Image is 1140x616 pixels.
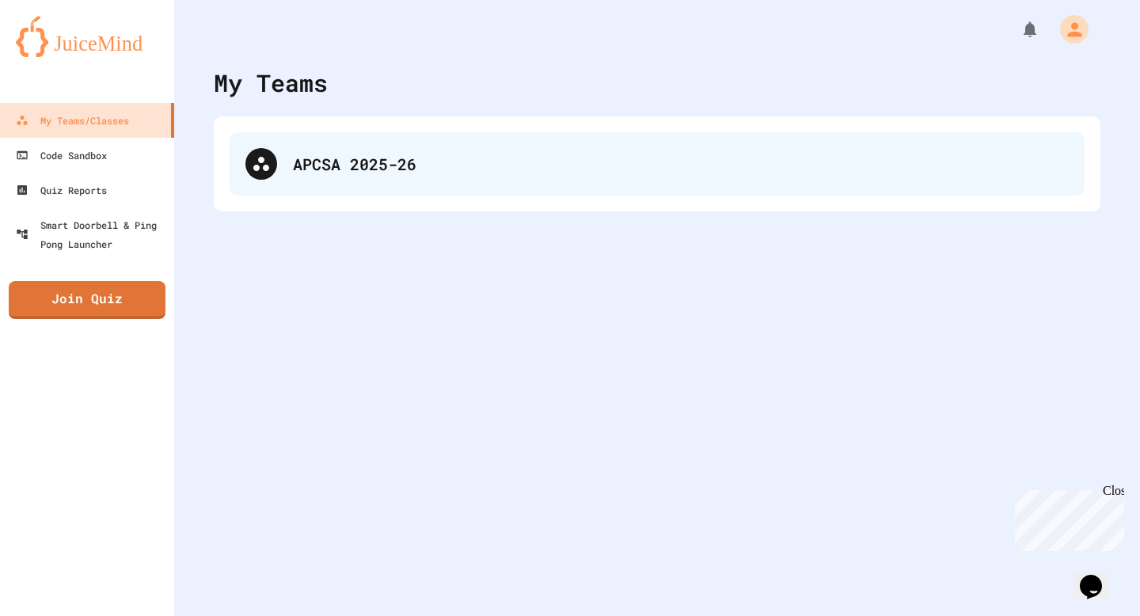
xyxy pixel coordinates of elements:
div: Smart Doorbell & Ping Pong Launcher [16,215,168,253]
div: Chat with us now!Close [6,6,109,101]
iframe: chat widget [1009,484,1124,551]
div: My Notifications [991,16,1043,43]
div: My Teams/Classes [16,111,129,130]
div: APCSA 2025-26 [293,152,1069,176]
iframe: chat widget [1073,553,1124,600]
div: APCSA 2025-26 [230,132,1085,196]
img: logo-orange.svg [16,16,158,57]
div: Code Sandbox [16,146,107,165]
div: Quiz Reports [16,181,107,200]
div: My Teams [214,65,328,101]
div: My Account [1043,11,1092,48]
a: Join Quiz [9,281,165,319]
